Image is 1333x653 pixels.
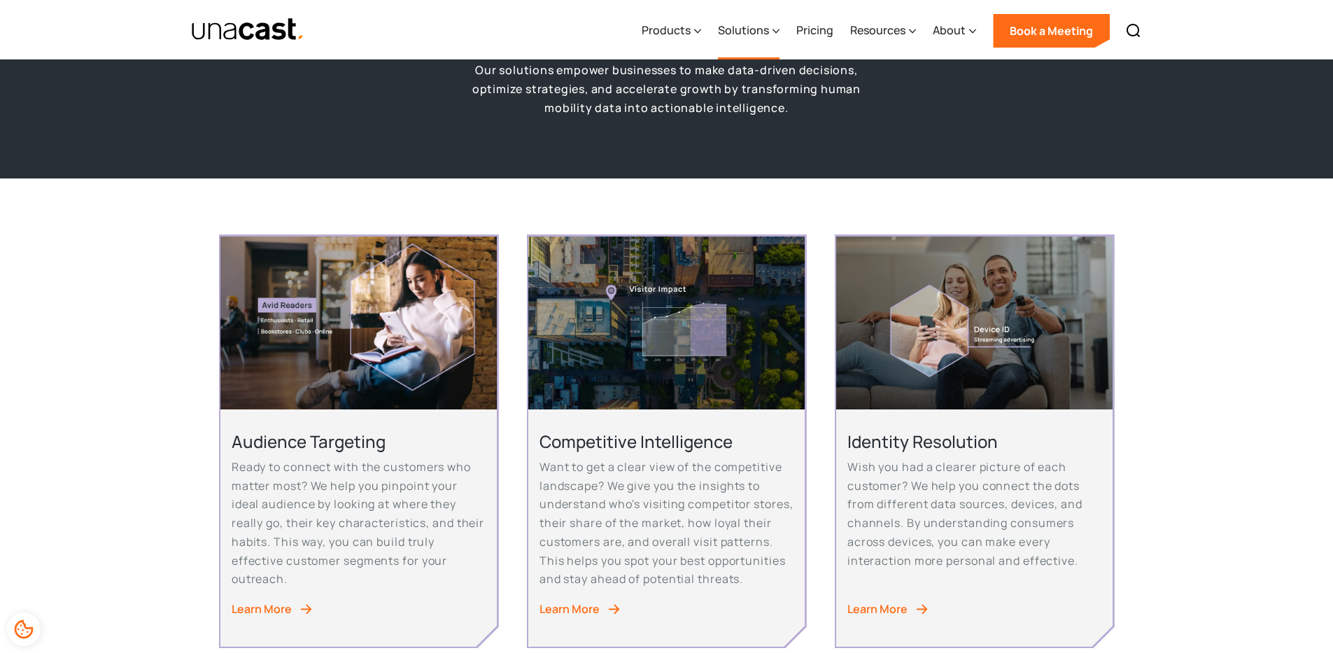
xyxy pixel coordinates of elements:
[232,600,486,619] a: Learn More
[539,458,794,589] p: Want to get a clear view of the competitive landscape? We give you the insights to understand who...
[933,22,966,38] div: About
[450,61,884,117] p: Our solutions empower businesses to make data-driven decisions, optimize strategies, and accelera...
[847,600,1101,619] a: Learn More
[850,2,916,59] div: Resources
[232,430,486,452] h2: Audience Targeting
[191,17,305,42] a: home
[539,430,794,452] h2: Competitive Intelligence
[7,612,41,646] div: Cookie Preferences
[191,17,305,42] img: Unacast text logo
[642,22,691,38] div: Products
[1125,22,1142,39] img: Search icon
[539,600,794,619] a: Learn More
[718,22,769,38] div: Solutions
[232,458,486,589] p: Ready to connect with the customers who matter most? We help you pinpoint your ideal audience by ...
[850,22,905,38] div: Resources
[642,2,701,59] div: Products
[718,2,780,59] div: Solutions
[232,600,292,619] div: Learn More
[539,600,600,619] div: Learn More
[847,600,908,619] div: Learn More
[993,14,1110,48] a: Book a Meeting
[933,2,976,59] div: About
[796,2,833,59] a: Pricing
[847,458,1101,570] p: Wish you had a clearer picture of each customer? We help you connect the dots from different data...
[847,430,1101,452] h2: Identity Resolution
